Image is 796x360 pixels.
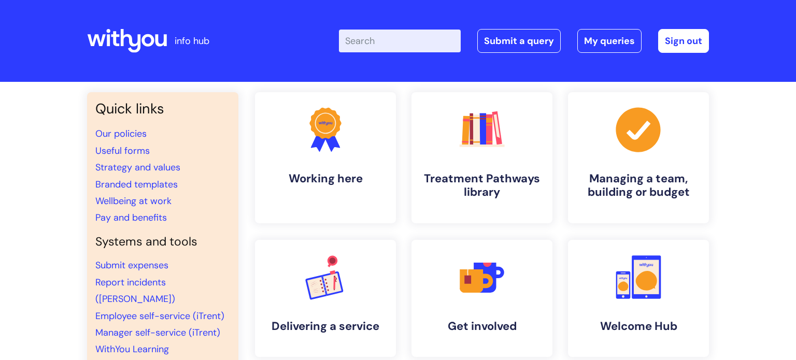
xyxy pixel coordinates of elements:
a: Useful forms [95,145,150,157]
div: | - [339,29,709,53]
p: info hub [175,33,209,49]
a: Strategy and values [95,161,180,174]
a: WithYou Learning [95,343,169,355]
h3: Quick links [95,100,230,117]
a: Treatment Pathways library [411,92,552,223]
a: Our policies [95,127,147,140]
a: Report incidents ([PERSON_NAME]) [95,276,175,305]
a: My queries [577,29,642,53]
a: Welcome Hub [568,240,709,357]
h4: Treatment Pathways library [420,172,544,199]
a: Working here [255,92,396,223]
a: Get involved [411,240,552,357]
h4: Systems and tools [95,235,230,249]
input: Search [339,30,461,52]
a: Delivering a service [255,240,396,357]
h4: Working here [263,172,388,185]
a: Managing a team, building or budget [568,92,709,223]
h4: Get involved [420,320,544,333]
a: Manager self-service (iTrent) [95,326,220,339]
a: Branded templates [95,178,178,191]
a: Pay and benefits [95,211,167,224]
h4: Welcome Hub [576,320,701,333]
a: Wellbeing at work [95,195,172,207]
h4: Managing a team, building or budget [576,172,701,199]
a: Submit a query [477,29,561,53]
h4: Delivering a service [263,320,388,333]
a: Submit expenses [95,259,168,271]
a: Sign out [658,29,709,53]
a: Employee self-service (iTrent) [95,310,224,322]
